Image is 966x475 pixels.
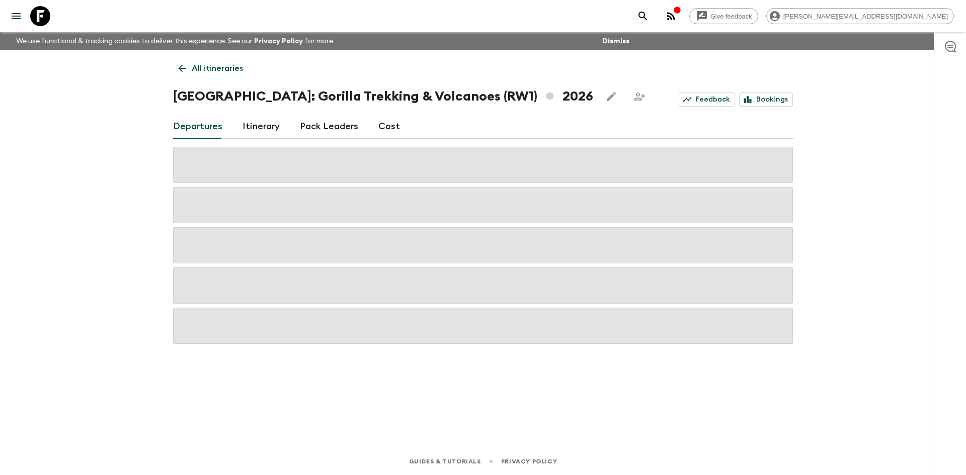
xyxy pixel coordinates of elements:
a: Itinerary [243,115,280,139]
a: Guides & Tutorials [409,456,481,467]
span: Share this itinerary [629,86,650,107]
a: Bookings [739,92,793,107]
span: Give feedback [705,13,758,20]
a: Give feedback [689,8,758,24]
button: Dismiss [600,34,632,48]
button: menu [6,6,26,26]
p: We use functional & tracking cookies to deliver this experience. See our for more. [12,32,339,50]
a: Departures [173,115,222,139]
h1: [GEOGRAPHIC_DATA]: Gorilla Trekking & Volcanoes (RW1) 2026 [173,86,593,107]
a: Feedback [679,92,735,107]
span: [PERSON_NAME][EMAIL_ADDRESS][DOMAIN_NAME] [778,13,953,20]
a: Cost [378,115,400,139]
button: Edit this itinerary [601,86,621,107]
div: [PERSON_NAME][EMAIL_ADDRESS][DOMAIN_NAME] [766,8,954,24]
a: All itineraries [173,58,249,78]
a: Privacy Policy [254,38,303,45]
a: Privacy Policy [501,456,557,467]
p: All itineraries [192,62,243,74]
a: Pack Leaders [300,115,358,139]
button: search adventures [633,6,653,26]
